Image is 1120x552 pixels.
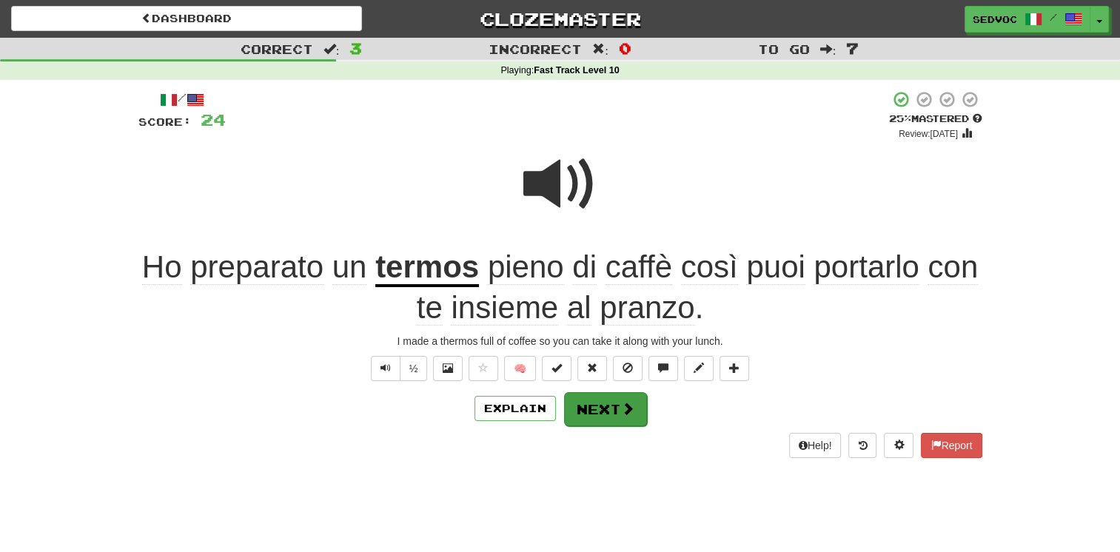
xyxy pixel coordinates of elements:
[201,110,226,129] span: 24
[814,249,919,285] span: portarlo
[542,356,571,381] button: Set this sentence to 100% Mastered (alt+m)
[889,112,982,126] div: Mastered
[820,43,836,55] span: :
[889,112,911,124] span: 25 %
[592,43,608,55] span: :
[648,356,678,381] button: Discuss sentence (alt+u)
[190,249,323,285] span: preparato
[451,290,558,326] span: insieme
[965,6,1090,33] a: SedVoc /
[489,41,582,56] span: Incorrect
[142,249,182,285] span: Ho
[746,249,805,285] span: puoi
[600,290,694,326] span: pranzo
[433,356,463,381] button: Show image (alt+x)
[375,249,479,287] u: termos
[138,90,226,109] div: /
[371,356,400,381] button: Play sentence audio (ctl+space)
[504,356,536,381] button: 🧠
[384,6,735,32] a: Clozemaster
[400,356,428,381] button: ½
[572,249,597,285] span: di
[577,356,607,381] button: Reset to 0% Mastered (alt+r)
[138,334,982,349] div: I made a thermos full of coffee so you can take it along with your lunch.
[846,39,859,57] span: 7
[323,43,340,55] span: :
[11,6,362,31] a: Dashboard
[681,249,738,285] span: così
[613,356,643,381] button: Ignore sentence (alt+i)
[789,433,842,458] button: Help!
[564,392,647,426] button: Next
[606,249,672,285] span: caffè
[332,249,367,285] span: un
[973,13,1017,26] span: SedVoc
[138,115,192,128] span: Score:
[534,65,620,75] strong: Fast Track Level 10
[567,290,591,326] span: al
[488,249,564,285] span: pieno
[475,396,556,421] button: Explain
[848,433,876,458] button: Round history (alt+y)
[899,129,958,139] small: Review: [DATE]
[368,356,428,381] div: Text-to-speech controls
[1050,12,1057,22] span: /
[417,249,978,326] span: .
[241,41,313,56] span: Correct
[758,41,810,56] span: To go
[928,249,978,285] span: con
[684,356,714,381] button: Edit sentence (alt+d)
[720,356,749,381] button: Add to collection (alt+a)
[619,39,631,57] span: 0
[349,39,362,57] span: 3
[417,290,443,326] span: te
[469,356,498,381] button: Favorite sentence (alt+f)
[921,433,982,458] button: Report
